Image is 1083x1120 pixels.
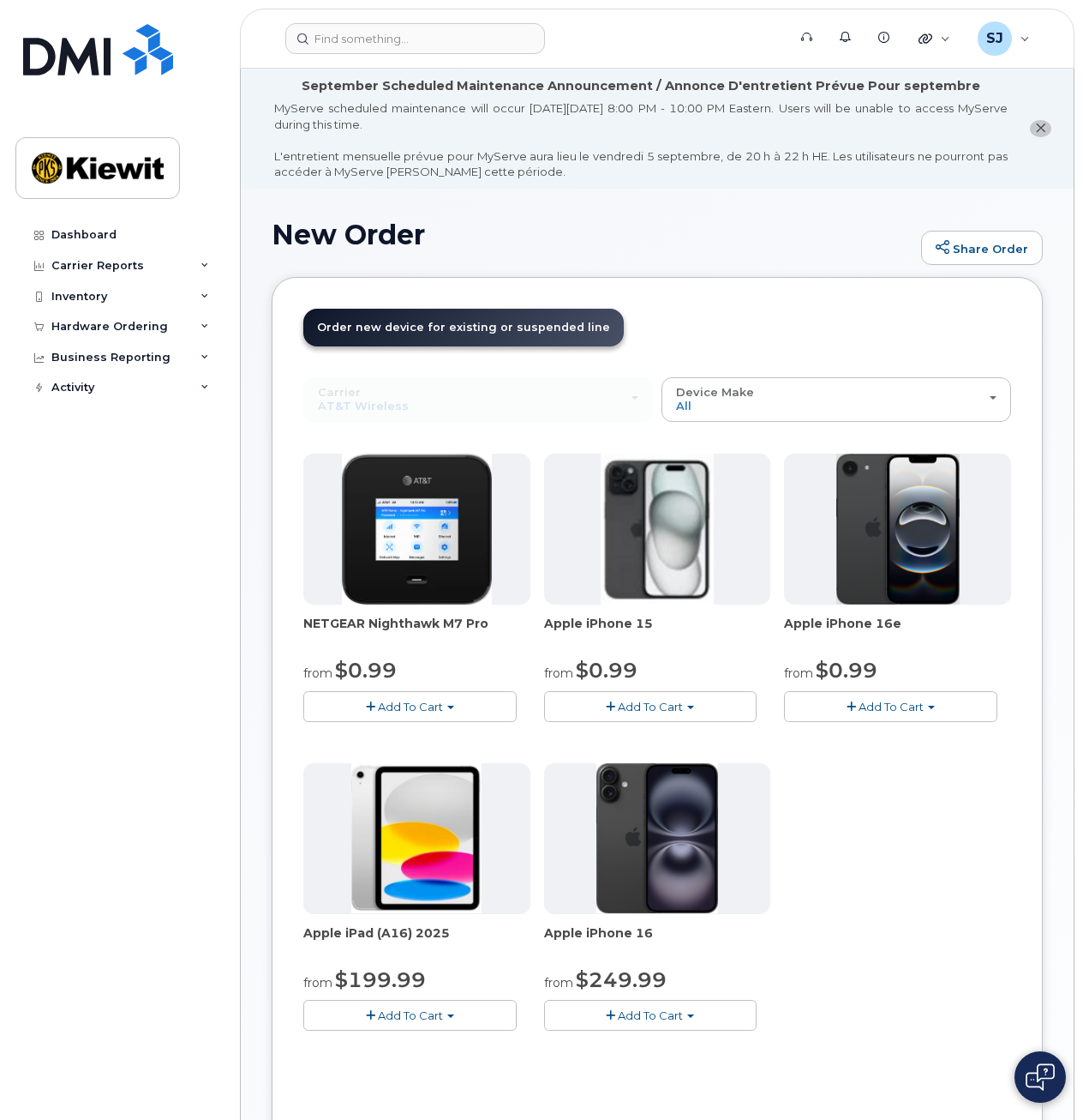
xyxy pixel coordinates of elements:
[544,1000,757,1030] button: Add To Cart
[601,454,715,605] img: iphone15.jpg
[618,1009,683,1022] span: Add To Cart
[544,665,573,681] small: from
[676,385,754,399] span: Device Make
[816,658,877,683] span: $0.99
[335,967,426,992] span: $199.99
[378,700,443,714] span: Add To Cart
[544,975,573,991] small: from
[1030,120,1051,138] button: close notification
[784,691,997,721] button: Add To Cart
[859,700,924,714] span: Add To Cart
[676,399,691,412] span: All
[544,615,771,649] div: Apple iPhone 15
[576,658,637,683] span: $0.99
[342,454,493,605] img: nighthawk_m7_pro.png
[303,924,530,959] div: Apple iPad (A16) 2025
[302,77,980,95] div: September Scheduled Maintenance Announcement / Annonce D'entretient Prévue Pour septembre
[351,763,482,914] img: iPad_A16.PNG
[303,975,332,991] small: from
[303,615,530,649] div: NETGEAR Nighthawk M7 Pro
[661,377,1011,422] button: Device Make All
[272,220,912,250] h1: New Order
[378,1009,443,1022] span: Add To Cart
[303,665,332,681] small: from
[303,691,517,721] button: Add To Cart
[784,615,1011,649] div: Apple iPhone 16e
[1026,1063,1055,1091] img: Open chat
[836,454,960,605] img: iphone16e.png
[303,1000,517,1030] button: Add To Cart
[274,100,1008,180] div: MyServe scheduled maintenance will occur [DATE][DATE] 8:00 PM - 10:00 PM Eastern. Users will be u...
[596,763,717,914] img: iphone_16_plus.png
[544,924,771,959] div: Apple iPhone 16
[921,231,1043,265] a: Share Order
[784,665,813,681] small: from
[317,321,610,334] span: Order new device for existing or suspended line
[576,967,667,992] span: $249.99
[335,658,397,683] span: $0.99
[618,700,683,714] span: Add To Cart
[544,691,757,721] button: Add To Cart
